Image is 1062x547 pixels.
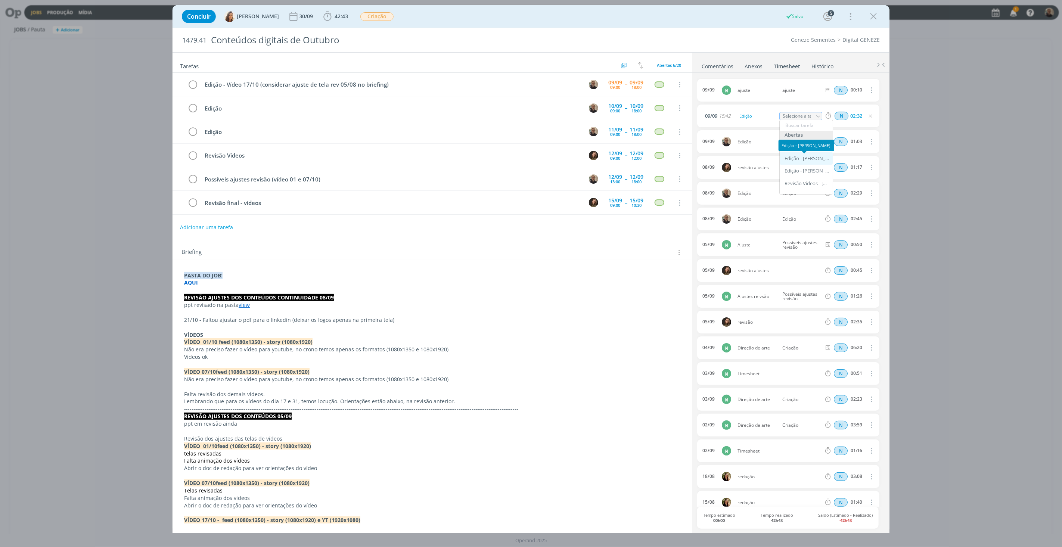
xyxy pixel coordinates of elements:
[702,422,715,428] div: 02/09
[722,240,731,249] div: M
[702,293,715,299] div: 05/09
[608,103,622,109] div: 10/09
[811,59,834,70] a: Histórico
[735,243,779,247] span: Ajuste
[184,435,681,442] p: Revisão dos ajustes das telas de vídeos
[735,140,779,144] span: Edição
[834,215,848,223] div: Horas normais
[834,318,848,326] span: N
[184,494,681,502] p: Falta animação dos vídeos
[631,132,642,136] div: 18:00
[180,61,199,70] span: Tarefas
[779,292,822,301] span: Possíveis ajustes revisão
[187,13,211,19] span: Concluir
[780,120,833,131] input: Buscar tarefa
[610,203,620,207] div: 09:00
[834,472,848,481] span: N
[608,198,622,203] div: 15/09
[735,397,779,402] span: Direção de arte
[184,301,681,309] p: ppt revisado na pasta
[202,80,582,89] div: Edição - Vídeo 17/10 (considerar ajuste de tela rev 05/08 no briefing)
[828,10,834,16] div: 5
[722,86,731,95] div: M
[184,346,681,353] p: Não era preciso fazer o vídeo para youtube, no crono temos apenas os formatos (1080x1350 e 1080x1...
[705,114,717,118] span: 09/09
[184,272,223,279] strong: PASTA DO JOB:
[722,472,731,481] img: C
[737,112,778,120] div: Edição
[299,14,314,19] div: 30/09
[779,423,822,428] span: Criação
[180,221,233,234] button: Adicionar uma tarefa
[773,59,801,70] a: Timesheet
[851,371,862,376] div: 00:51
[834,344,848,352] span: N
[608,151,622,156] div: 12/09
[735,165,824,170] span: revisão ajustes
[834,421,848,429] div: Horas normais
[851,190,862,196] div: 02:29
[588,126,599,137] button: R
[184,316,681,324] p: 21/10 - Faltou ajustar o pdf para o linkedin (deixar os logos apenas na primeira tela)
[771,518,783,523] b: 42h43
[722,317,731,327] img: J
[822,10,834,22] button: 5
[588,102,599,114] button: R
[589,198,598,207] img: J
[834,86,848,94] div: Horas normais
[851,216,862,221] div: 02:45
[608,80,622,85] div: 09/09
[722,446,731,456] div: M
[608,127,622,132] div: 11/09
[722,369,731,378] div: M
[184,279,198,286] strong: AQUI
[851,448,862,453] div: 01:16
[851,397,862,402] div: 02:23
[834,266,848,275] div: Horas normais
[202,175,582,184] div: Possíveis ajustes revisão (vídeo 01 e 07/10)
[834,369,848,378] span: N
[834,292,848,301] div: Horas normais
[835,112,848,120] div: Horas normais
[610,156,620,160] div: 09:00
[834,215,848,223] span: N
[761,513,793,522] span: Tempo realizado
[714,518,725,523] b: 00h00
[779,346,822,350] span: Criação
[630,127,643,132] div: 11/09
[657,62,681,68] span: Abertas 6/20
[630,151,643,156] div: 12/09
[839,518,852,523] b: -42h43
[625,82,627,87] span: --
[851,345,862,350] div: 06:20
[184,368,216,375] strong: VÍDEO 07/10
[588,173,599,184] button: R
[702,165,715,170] div: 08/09
[625,176,627,181] span: --
[702,139,715,144] div: 09/09
[702,242,715,247] div: 05/09
[631,180,642,184] div: 18:00
[184,391,681,398] p: Falta revisão dos demais vídeos.
[791,36,836,43] a: Geneze Sementes
[216,368,310,375] strong: feed (1080x1350) - story (1080x1920)
[610,180,620,184] div: 13:00
[202,127,582,137] div: Edição
[701,59,734,70] a: Comentários
[360,12,394,21] button: Criação
[735,217,779,221] span: Edição
[785,193,829,199] div: Possíveis ajustes revisão (vídeo 01 e 07/10) - [PERSON_NAME]
[184,457,250,464] span: Falta animação dos vídeos
[588,150,599,161] button: J
[184,413,292,420] strong: REVISÃO AJUSTES DOS CONTEÚDOS 05/09
[834,395,848,404] span: N
[834,137,848,146] span: N
[834,86,848,94] span: N
[735,346,779,350] span: Direção de arte
[745,63,763,70] div: Anexos
[851,242,862,247] div: 00:50
[589,127,598,136] img: R
[834,163,848,172] span: N
[610,132,620,136] div: 09:00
